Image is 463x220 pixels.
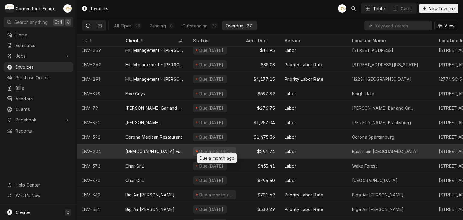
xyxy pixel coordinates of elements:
div: $453.41 [241,159,280,173]
div: INV-372 [77,159,121,173]
span: What's New [16,192,70,199]
div: Priority Labor Rate [285,76,323,82]
span: Bills [16,85,70,91]
div: 99 [135,23,140,29]
button: Search anythingCtrlK [4,17,73,27]
div: Due [DATE] [199,76,224,82]
div: Pending [150,23,166,29]
span: Purchase Orders [16,74,70,81]
div: Five Guys [125,90,145,97]
span: Estimates [16,42,70,49]
a: Go to What's New [4,190,73,200]
div: 11228- [GEOGRAPHIC_DATA] [352,76,411,82]
div: INV-392 [77,130,121,144]
div: Status [193,37,235,44]
div: Biga Air [PERSON_NAME] [352,192,404,198]
a: Bills [4,83,73,93]
span: Ctrl [55,19,62,25]
span: Search anything [14,19,48,25]
span: C [66,209,69,215]
div: $701.69 [241,187,280,202]
div: Andrew Buigues's Avatar [63,4,72,13]
div: Corona Mexican Restaurant [125,134,182,140]
div: Cards [401,5,413,12]
div: [PERSON_NAME] Bar and Grill [125,105,183,111]
div: Labor [285,177,296,184]
div: Due a month ago [199,148,234,155]
a: Go to Help Center [4,180,73,190]
div: Due [DATE] [199,47,224,53]
input: Keyword search [375,21,429,30]
div: Cornerstone Equipment Repair, LLC's Avatar [5,4,14,13]
a: Home [4,30,73,40]
span: New Invoice [427,5,456,12]
div: [DEMOGRAPHIC_DATA] Fil A [125,148,183,155]
div: AB [338,4,346,13]
span: Reports [16,128,70,134]
span: Create [16,210,30,215]
div: 0 [170,23,173,29]
div: Overdue [226,23,243,29]
div: Due [DATE] [199,105,224,111]
div: Labor [285,134,296,140]
div: Labor [285,47,296,53]
div: Priority Labor Rate [285,61,323,68]
div: INV-398 [77,86,121,101]
div: Due a month ago [197,153,237,163]
div: Hill Management - [PERSON_NAME] [125,47,183,53]
span: Home [16,32,70,38]
button: Open search [349,4,358,13]
a: Vendors [4,94,73,104]
div: [GEOGRAPHIC_DATA] [352,177,398,184]
div: [PERSON_NAME] [125,119,160,126]
div: INV-361 [77,115,121,130]
div: Biga Air [PERSON_NAME] [352,206,404,212]
div: 27 [247,23,252,29]
a: Invoices [4,62,73,72]
div: Outstanding [182,23,208,29]
a: Clients [4,104,73,114]
div: $1,957.04 [241,115,280,130]
span: Invoices [16,64,70,70]
div: $530.29 [241,202,280,216]
div: Table [373,5,385,12]
div: Hill Management - [PERSON_NAME] [125,61,183,68]
div: Due [DATE] [199,177,224,184]
div: $4,177.15 [241,72,280,86]
button: New Invoice [419,4,458,13]
div: $291.74 [241,144,280,159]
div: Due a month ago [199,192,234,198]
div: Amt. Due [246,37,274,44]
div: INV-204 [77,144,121,159]
div: 72 [212,23,217,29]
div: Knightdale [352,90,374,97]
div: INV-79 [77,101,121,115]
div: $276.75 [241,101,280,115]
div: Priority Labor Rate [285,206,323,212]
div: INV-293 [77,72,121,86]
span: K [67,19,69,25]
div: Cornerstone Equipment Repair, LLC [16,5,60,12]
div: [STREET_ADDRESS][US_STATE] [352,61,418,68]
div: Labor [285,148,296,155]
div: [STREET_ADDRESS] [352,47,394,53]
div: Due [DATE] [199,163,224,169]
button: View [434,21,458,30]
div: Labor [285,163,296,169]
div: Char Grill [125,163,144,169]
div: Big Air [PERSON_NAME] [125,192,175,198]
div: All Open [114,23,132,29]
div: Due [DATE] [199,90,224,97]
div: Due [DATE] [199,134,224,140]
span: Help Center [16,182,70,188]
div: [PERSON_NAME] Bar and Grill [352,105,413,111]
div: C [5,4,14,13]
div: $11.95 [241,43,280,57]
div: $597.89 [241,86,280,101]
div: Priority Labor Rate [285,192,323,198]
span: Clients [16,106,70,112]
div: Due [DATE] [199,206,224,212]
a: Estimates [4,40,73,50]
div: Due [DATE] [199,119,224,126]
div: Corona Spartanburg [352,134,394,140]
